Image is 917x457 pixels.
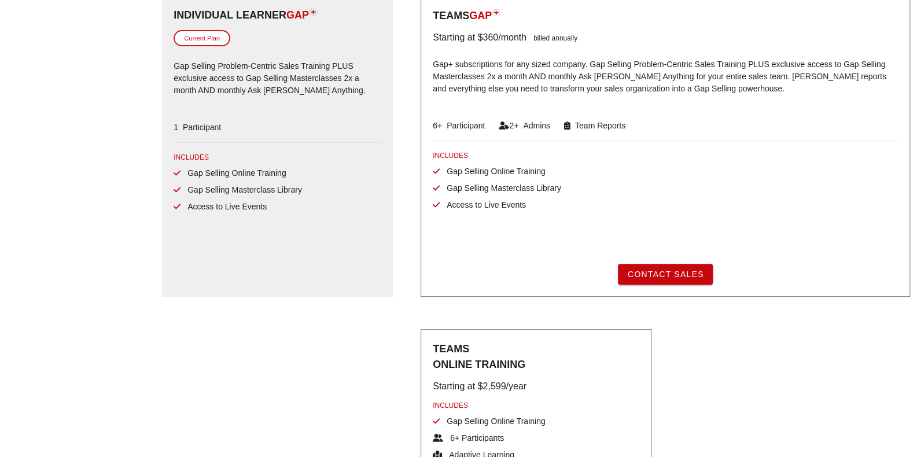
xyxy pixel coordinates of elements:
div: Starting at $360 [433,31,498,45]
span: Gap Selling Masterclass Library [181,185,302,194]
div: /year [506,379,526,393]
span: Access to Live Events [440,200,526,209]
div: Individual Learner [174,8,381,23]
div: Teams [433,8,898,24]
span: GAP [286,9,309,21]
div: INCLUDES [433,400,639,411]
p: Gap+ subscriptions for any sized company. Gap Selling Problem-Centric Sales Training PLUS exclusi... [433,51,898,104]
span: 2+ [509,121,518,130]
button: Contact Sales [618,264,713,285]
span: Participant [178,123,221,132]
span: 1 [174,123,178,132]
span: Gap Selling Masterclass Library [440,183,561,193]
div: INCLUDES [174,152,381,163]
div: Current Plan [174,30,230,47]
span: 6+ Participants [443,433,504,443]
span: Participant [442,121,485,130]
span: Gap Selling Online Training [440,167,545,176]
span: Gap Selling Online Training [440,417,545,426]
span: GAP [469,10,492,21]
span: Gap Selling Online Training [181,168,286,178]
div: ONLINE TRAINING [433,357,639,373]
div: Teams [433,341,639,373]
img: plan-icon [492,8,500,16]
span: Access to Live Events [181,202,267,211]
div: billed annually [526,31,577,45]
div: INCLUDES [433,150,898,161]
span: Admins [518,121,550,130]
span: 6+ [433,121,442,130]
div: Starting at $2,599 [433,379,506,393]
div: /month [498,31,526,45]
span: Contact Sales [627,270,704,279]
img: plan-icon [309,8,318,16]
p: Gap Selling Problem-Centric Sales Training PLUS exclusive access to Gap Selling Masterclasses 2x ... [174,53,381,105]
span: Team Reports [570,121,625,130]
